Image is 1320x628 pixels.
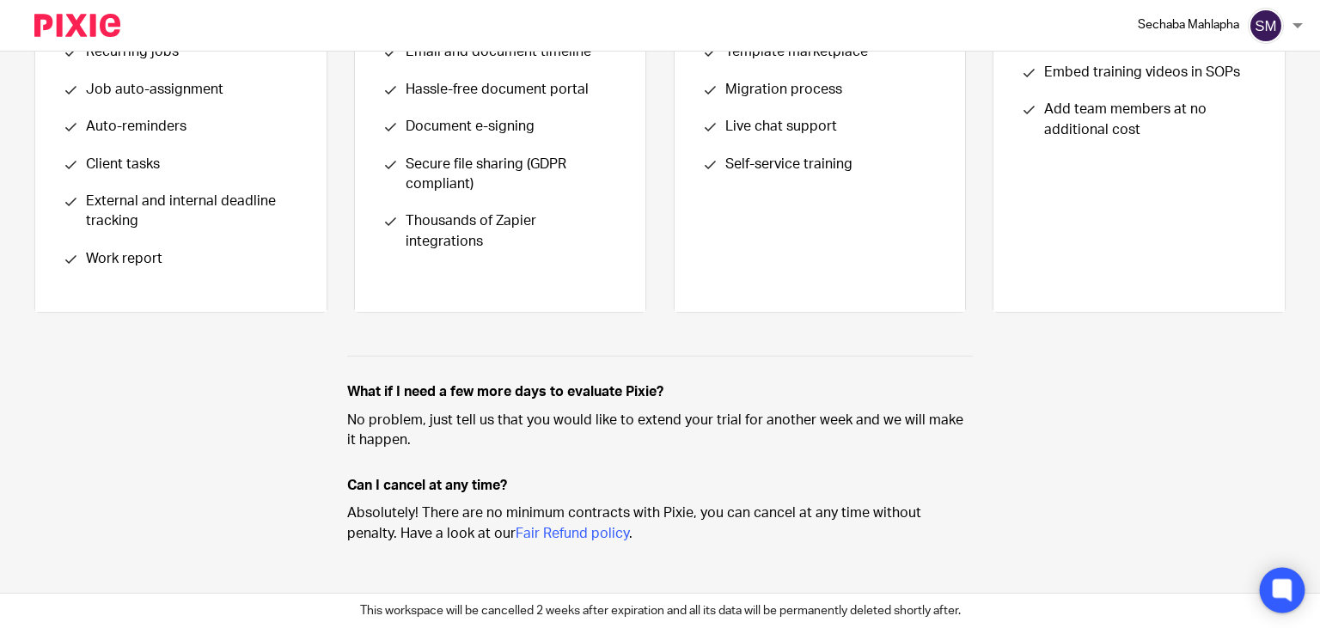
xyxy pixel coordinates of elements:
[86,155,296,174] li: Client tasks
[86,42,296,62] li: Recurring jobs
[406,155,616,195] li: Secure file sharing (GDPR compliant)
[725,155,936,174] li: Self-service training
[406,80,616,100] li: Hassle-free document portal
[725,42,936,62] li: Template marketplace
[86,117,296,137] li: Auto-reminders
[86,249,296,269] li: Work report
[516,527,629,540] a: Fair Refund policy
[86,192,296,232] li: External and internal deadline tracking
[406,211,616,252] li: Thousands of Zapier integrations
[1248,8,1284,44] img: svg%3E
[1044,100,1255,140] li: Add team members at no additional cost
[347,383,973,401] h2: What if I need a few more days to evaluate Pixie?
[406,117,616,137] li: Document e-signing
[1138,16,1239,34] p: Sechaba Mahlapha
[347,503,973,544] p: Absolutely! There are no minimum contracts with Pixie, you can cancel at any time without penalty...
[34,14,120,37] img: Pixie
[725,80,936,100] li: Migration process
[86,80,296,100] li: Job auto-assignment
[406,42,616,62] li: Email and document timeline
[1044,63,1255,82] li: Embed training videos in SOPs
[347,411,973,451] p: No problem, just tell us that you would like to extend your trial for another week and we will ma...
[347,477,973,495] h2: Can I cancel at any time?
[725,117,936,137] li: Live chat support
